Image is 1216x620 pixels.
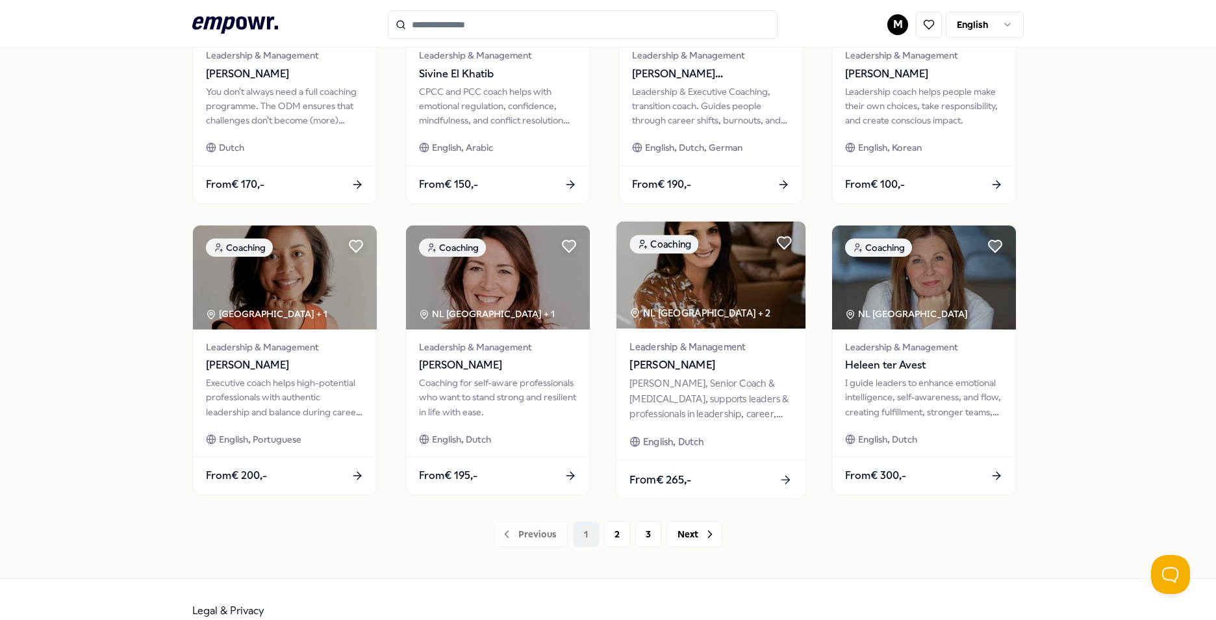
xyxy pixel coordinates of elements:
[831,225,1017,495] a: package imageCoachingNL [GEOGRAPHIC_DATA] Leadership & ManagementHeleen ter AvestI guide leaders ...
[832,226,1016,329] img: package image
[419,66,577,83] span: Sivine El Khatib
[1151,555,1190,594] iframe: Help Scout Beacon - Open
[858,140,922,155] span: English, Korean
[419,239,486,257] div: Coaching
[206,176,264,193] span: From € 170,-
[616,222,805,329] img: package image
[629,376,792,421] div: [PERSON_NAME], Senior Coach & [MEDICAL_DATA], supports leaders & professionals in leadership, car...
[635,521,661,547] button: 3
[206,66,364,83] span: [PERSON_NAME]
[219,140,244,155] span: Dutch
[192,604,264,617] a: Legal & Privacy
[405,225,590,495] a: package imageCoachingNL [GEOGRAPHIC_DATA] + 1Leadership & Management[PERSON_NAME]Coaching for sel...
[419,357,577,374] span: [PERSON_NAME]
[629,471,691,487] span: From € 265,-
[643,434,704,449] span: English, Dutch
[845,66,1003,83] span: [PERSON_NAME]
[388,10,778,39] input: Search for products, categories or subcategories
[845,376,1003,419] div: I guide leaders to enhance emotional intelligence, self-awareness, and flow, creating fulfillment...
[845,84,1003,128] div: Leadership coach helps people make their own choices, take responsibility, and create conscious i...
[845,467,906,484] span: From € 300,-
[419,176,478,193] span: From € 150,-
[419,307,555,321] div: NL [GEOGRAPHIC_DATA] + 1
[858,432,917,446] span: English, Dutch
[193,226,377,329] img: package image
[845,357,1003,374] span: Heleen ter Avest
[845,176,905,193] span: From € 100,-
[419,376,577,419] div: Coaching for self-aware professionals who want to stand strong and resilient in life with ease.
[629,357,792,374] span: [PERSON_NAME]
[666,521,722,547] button: Next
[206,84,364,128] div: You don't always need a full coaching programme. The ODM ensures that challenges don't become (mo...
[419,467,477,484] span: From € 195,-
[206,467,267,484] span: From € 200,-
[219,432,301,446] span: English, Portuguese
[206,376,364,419] div: Executive coach helps high-potential professionals with authentic leadership and balance during c...
[632,176,691,193] span: From € 190,-
[419,48,577,62] span: Leadership & Management
[419,340,577,354] span: Leadership & Management
[206,239,273,257] div: Coaching
[432,432,491,446] span: English, Dutch
[645,140,742,155] span: English, Dutch, German
[629,235,698,253] div: Coaching
[432,140,493,155] span: English, Arabic
[845,340,1003,354] span: Leadership & Management
[845,239,912,257] div: Coaching
[604,521,630,547] button: 2
[206,307,327,321] div: [GEOGRAPHIC_DATA] + 1
[419,84,577,128] div: CPCC and PCC coach helps with emotional regulation, confidence, mindfulness, and conflict resolut...
[887,14,908,35] button: M
[616,220,807,499] a: package imageCoachingNL [GEOGRAPHIC_DATA] + 2Leadership & Management[PERSON_NAME][PERSON_NAME], S...
[192,225,377,495] a: package imageCoaching[GEOGRAPHIC_DATA] + 1Leadership & Management[PERSON_NAME]Executive coach hel...
[206,340,364,354] span: Leadership & Management
[845,307,970,321] div: NL [GEOGRAPHIC_DATA]
[406,226,590,329] img: package image
[629,305,770,320] div: NL [GEOGRAPHIC_DATA] + 2
[632,66,790,83] span: [PERSON_NAME] Coaching*Facilitation*Teams
[629,339,792,354] span: Leadership & Management
[632,84,790,128] div: Leadership & Executive Coaching, transition coach. Guides people through career shifts, burnouts,...
[845,48,1003,62] span: Leadership & Management
[206,357,364,374] span: [PERSON_NAME]
[206,48,364,62] span: Leadership & Management
[632,48,790,62] span: Leadership & Management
